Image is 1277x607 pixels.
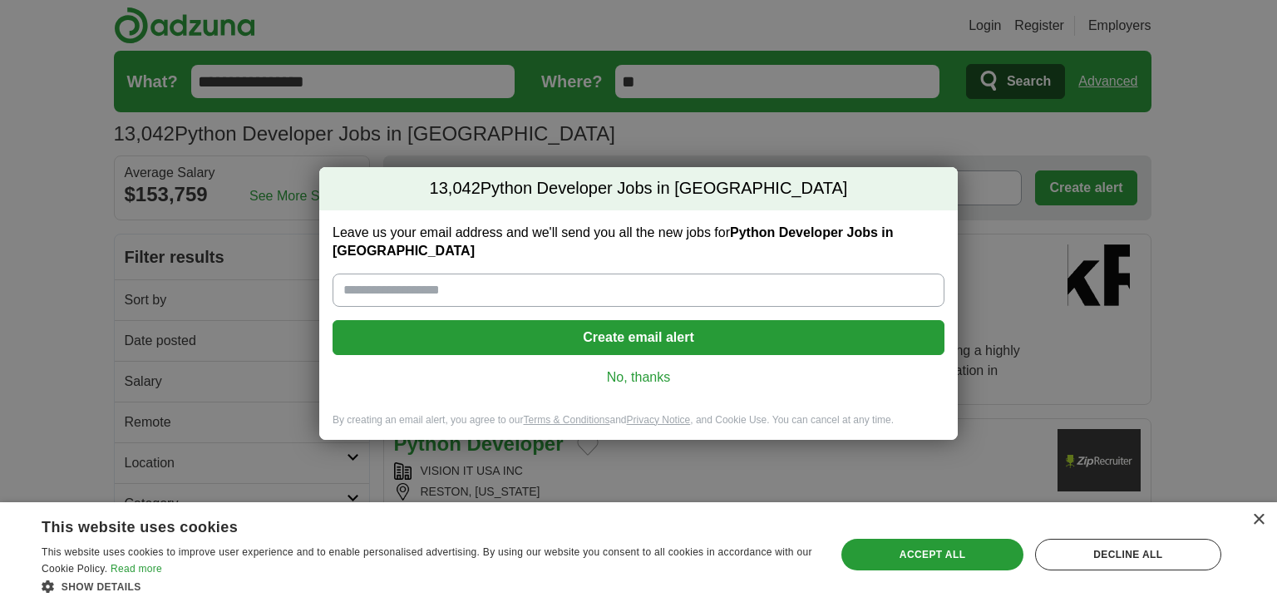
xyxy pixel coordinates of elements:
div: Close [1252,514,1265,526]
a: Terms & Conditions [523,414,609,426]
div: Show details [42,578,812,595]
div: Accept all [841,539,1023,570]
span: 13,042 [430,177,481,200]
label: Leave us your email address and we'll send you all the new jobs for [333,224,944,260]
h2: Python Developer Jobs in [GEOGRAPHIC_DATA] [319,167,958,210]
div: This website uses cookies [42,512,771,537]
strong: Python Developer Jobs in [GEOGRAPHIC_DATA] [333,225,893,258]
span: This website uses cookies to improve user experience and to enable personalised advertising. By u... [42,546,812,575]
div: By creating an email alert, you agree to our and , and Cookie Use. You can cancel at any time. [319,413,958,441]
span: Show details [62,581,141,593]
div: Decline all [1035,539,1221,570]
a: Read more, opens a new window [111,563,162,575]
a: No, thanks [346,368,931,387]
a: Privacy Notice [627,414,691,426]
button: Create email alert [333,320,944,355]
